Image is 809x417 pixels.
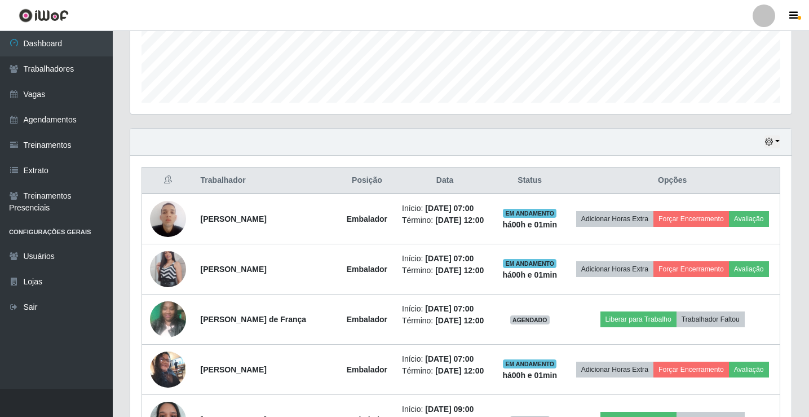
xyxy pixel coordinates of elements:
time: [DATE] 12:00 [435,366,484,375]
img: CoreUI Logo [19,8,69,23]
button: Adicionar Horas Extra [576,362,653,378]
span: AGENDADO [510,315,550,324]
th: Trabalhador [194,168,339,194]
time: [DATE] 09:00 [425,405,474,414]
span: EM ANDAMENTO [503,359,556,368]
li: Início: [402,203,488,214]
strong: [PERSON_NAME] [201,365,267,374]
button: Forçar Encerramento [653,211,729,227]
img: 1701349754449.jpeg [150,195,186,243]
img: 1733355849798.jpeg [150,351,186,388]
button: Avaliação [729,211,769,227]
li: Início: [402,403,488,415]
button: Liberar para Trabalho [600,311,677,327]
time: [DATE] 12:00 [435,266,484,275]
li: Término: [402,315,488,327]
time: [DATE] 12:00 [435,316,484,325]
th: Data [395,168,494,194]
th: Posição [339,168,395,194]
th: Status [494,168,565,194]
time: [DATE] 07:00 [425,304,474,313]
button: Forçar Encerramento [653,362,729,378]
strong: há 00 h e 01 min [502,371,557,380]
li: Início: [402,303,488,315]
button: Trabalhador Faltou [677,311,745,327]
li: Início: [402,253,488,265]
li: Término: [402,265,488,276]
th: Opções [565,168,780,194]
img: 1703785575739.jpeg [150,237,186,301]
button: Adicionar Horas Extra [576,261,653,277]
li: Início: [402,353,488,365]
strong: [PERSON_NAME] [201,214,267,223]
strong: Embalador [347,214,387,223]
span: EM ANDAMENTO [503,209,556,218]
button: Avaliação [729,261,769,277]
button: Forçar Encerramento [653,261,729,277]
li: Término: [402,214,488,226]
strong: há 00 h e 01 min [502,270,557,279]
button: Avaliação [729,362,769,378]
strong: Embalador [347,265,387,274]
strong: há 00 h e 01 min [502,220,557,229]
strong: [PERSON_NAME] de França [201,315,306,324]
strong: Embalador [347,365,387,374]
img: 1713098995975.jpeg [150,295,186,343]
button: Adicionar Horas Extra [576,211,653,227]
time: [DATE] 07:00 [425,254,474,263]
strong: Embalador [347,315,387,324]
span: EM ANDAMENTO [503,259,556,268]
time: [DATE] 12:00 [435,216,484,225]
time: [DATE] 07:00 [425,354,474,363]
strong: [PERSON_NAME] [201,265,267,274]
time: [DATE] 07:00 [425,204,474,213]
li: Término: [402,365,488,377]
